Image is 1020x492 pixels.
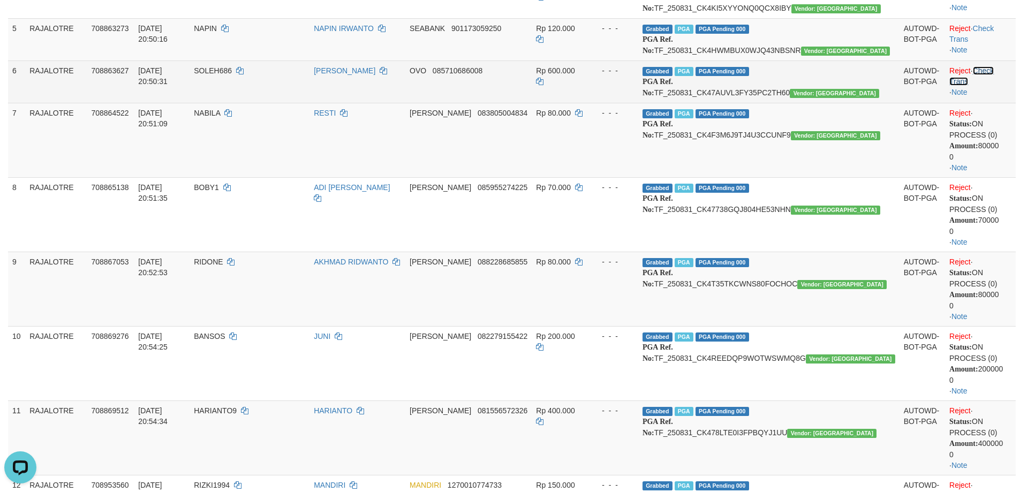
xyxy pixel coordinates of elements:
span: Grabbed [643,407,673,416]
td: AUTOWD-BOT-PGA [900,60,945,103]
td: TF_250831_CK4T35TKCWNS80FOCHOC [638,252,900,326]
b: Status: [949,269,972,277]
b: PGA Ref. No: [643,269,673,288]
span: Copy 081556572326 to clipboard [478,406,527,415]
div: - - - [593,23,634,34]
span: Rp 80.000 [536,109,571,117]
a: Reject [949,481,971,489]
td: AUTOWD-BOT-PGA [900,18,945,60]
td: 7 [8,103,25,177]
span: [PERSON_NAME] [410,109,471,117]
span: Grabbed [643,109,673,118]
div: ON PROCESS (0) 70000 0 [949,193,1011,237]
span: Vendor URL: https://checkout4.1velocity.biz [791,131,880,140]
span: PGA Pending [696,407,749,416]
span: Rp 600.000 [536,66,575,75]
span: Marked by bbujamal [675,109,693,118]
td: 5 [8,18,25,60]
a: Note [951,88,968,96]
a: [PERSON_NAME] [314,66,375,75]
td: TF_250831_CK4F3M6J9TJ4U3CCUNF9 [638,103,900,177]
span: Vendor URL: https://checkout4.1velocity.biz [801,47,890,56]
span: Marked by bbujamal [675,332,693,342]
span: Rp 200.000 [536,332,575,340]
td: 6 [8,60,25,103]
div: - - - [593,256,634,267]
span: NABILA [194,109,220,117]
a: MANDIRI [314,481,345,489]
b: Status: [949,120,972,128]
span: SOLEH686 [194,66,232,75]
a: JUNI [314,332,330,340]
a: Check Trans [949,24,994,43]
td: AUTOWD-BOT-PGA [900,103,945,177]
span: Vendor URL: https://checkout4.1velocity.biz [791,206,880,215]
span: Vendor URL: https://checkout4.1velocity.biz [791,4,881,13]
b: Amount: [949,216,978,224]
td: · · [945,177,1016,252]
span: Grabbed [643,332,673,342]
span: [DATE] 20:50:16 [138,24,168,43]
span: Copy 083805004834 to clipboard [478,109,527,117]
b: PGA Ref. No: [643,35,673,55]
td: 8 [8,177,25,252]
span: Rp 70.000 [536,183,571,192]
a: Reject [949,183,971,192]
span: [PERSON_NAME] [410,183,471,192]
td: 10 [8,326,25,400]
span: [DATE] 20:51:09 [138,109,168,128]
span: 708869276 [91,332,129,340]
span: Vendor URL: https://checkout4.1velocity.biz [790,89,879,98]
a: NAPIN IRWANTO [314,24,374,33]
div: ON PROCESS (0) 400000 0 [949,416,1011,460]
span: PGA Pending [696,481,749,490]
span: Copy 1270010774733 to clipboard [448,481,502,489]
a: Reject [949,332,971,340]
span: RIZKI1994 [194,481,230,489]
span: [PERSON_NAME] [410,332,471,340]
span: Marked by bbujamal [675,25,693,34]
a: Note [951,461,968,470]
a: Note [951,46,968,54]
td: AUTOWD-BOT-PGA [900,400,945,475]
span: Copy 082279155422 to clipboard [478,332,527,340]
span: Grabbed [643,481,673,490]
a: Reject [949,258,971,266]
td: RAJALOTRE [25,326,87,400]
span: MANDIRI [410,481,441,489]
b: Status: [949,194,972,202]
span: Rp 80.000 [536,258,571,266]
td: TF_250831_CK4HWMBUX0WJQ43NBSNR [638,18,900,60]
span: PGA Pending [696,332,749,342]
span: Vendor URL: https://checkout4.1velocity.biz [806,354,895,364]
a: Reject [949,109,971,117]
span: Grabbed [643,67,673,76]
div: ON PROCESS (0) 80000 0 [949,267,1011,311]
td: 9 [8,252,25,326]
div: - - - [593,405,634,416]
span: Copy 085955274225 to clipboard [478,183,527,192]
b: PGA Ref. No: [643,418,673,437]
span: 708867053 [91,258,129,266]
div: - - - [593,480,634,490]
b: Amount: [949,142,978,150]
div: - - - [593,65,634,76]
a: Note [951,387,968,395]
a: Reject [949,66,971,75]
div: - - - [593,182,634,193]
span: Marked by bbujamal [675,258,693,267]
td: · · [945,60,1016,103]
b: Amount: [949,365,978,373]
span: Vendor URL: https://checkout4.1velocity.biz [797,280,887,289]
span: NAPIN [194,24,217,33]
span: [DATE] 20:54:25 [138,332,168,351]
a: Note [951,238,968,246]
td: · · [945,103,1016,177]
span: Rp 120.000 [536,24,575,33]
div: ON PROCESS (0) 80000 0 [949,118,1011,162]
a: HARIANTO [314,406,352,415]
a: Note [951,3,968,12]
span: Grabbed [643,184,673,193]
span: Marked by bbujamal [675,481,693,490]
span: [DATE] 20:51:35 [138,183,168,202]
